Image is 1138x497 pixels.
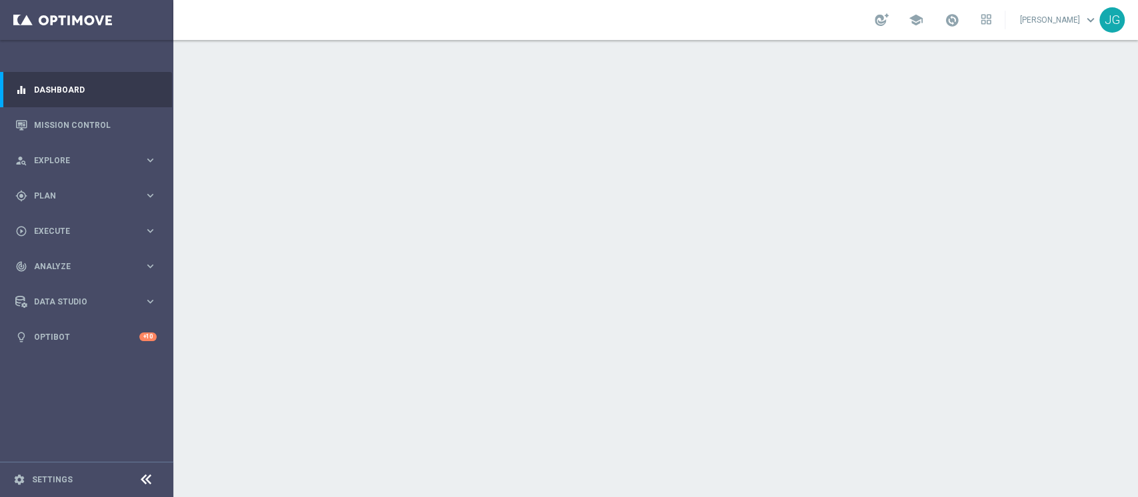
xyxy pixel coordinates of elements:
button: lightbulb Optibot +10 [15,332,157,342]
button: person_search Explore keyboard_arrow_right [15,155,157,166]
i: settings [13,474,25,486]
i: keyboard_arrow_right [144,295,157,308]
div: Analyze [15,260,144,272]
button: Data Studio keyboard_arrow_right [15,296,157,307]
i: lightbulb [15,331,27,343]
a: Dashboard [34,72,157,107]
div: Dashboard [15,72,157,107]
i: keyboard_arrow_right [144,225,157,237]
i: keyboard_arrow_right [144,189,157,202]
i: keyboard_arrow_right [144,260,157,272]
a: Optibot [34,319,139,354]
i: gps_fixed [15,190,27,202]
i: person_search [15,155,27,167]
i: keyboard_arrow_right [144,154,157,167]
div: Execute [15,225,144,237]
button: play_circle_outline Execute keyboard_arrow_right [15,226,157,237]
a: Settings [32,476,73,484]
div: Plan [15,190,144,202]
div: Optibot [15,319,157,354]
span: Analyze [34,262,144,270]
div: Explore [15,155,144,167]
span: Explore [34,157,144,165]
i: track_changes [15,260,27,272]
button: gps_fixed Plan keyboard_arrow_right [15,191,157,201]
button: Mission Control [15,120,157,131]
a: [PERSON_NAME]keyboard_arrow_down [1019,10,1099,30]
div: JG [1099,7,1125,33]
div: Data Studio [15,296,144,308]
span: Execute [34,227,144,235]
i: play_circle_outline [15,225,27,237]
button: track_changes Analyze keyboard_arrow_right [15,261,157,272]
span: Data Studio [34,298,144,306]
span: keyboard_arrow_down [1083,13,1098,27]
a: Mission Control [34,107,157,143]
div: +10 [139,332,157,341]
span: school [909,13,923,27]
button: equalizer Dashboard [15,85,157,95]
div: Mission Control [15,107,157,143]
span: Plan [34,192,144,200]
i: equalizer [15,84,27,96]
